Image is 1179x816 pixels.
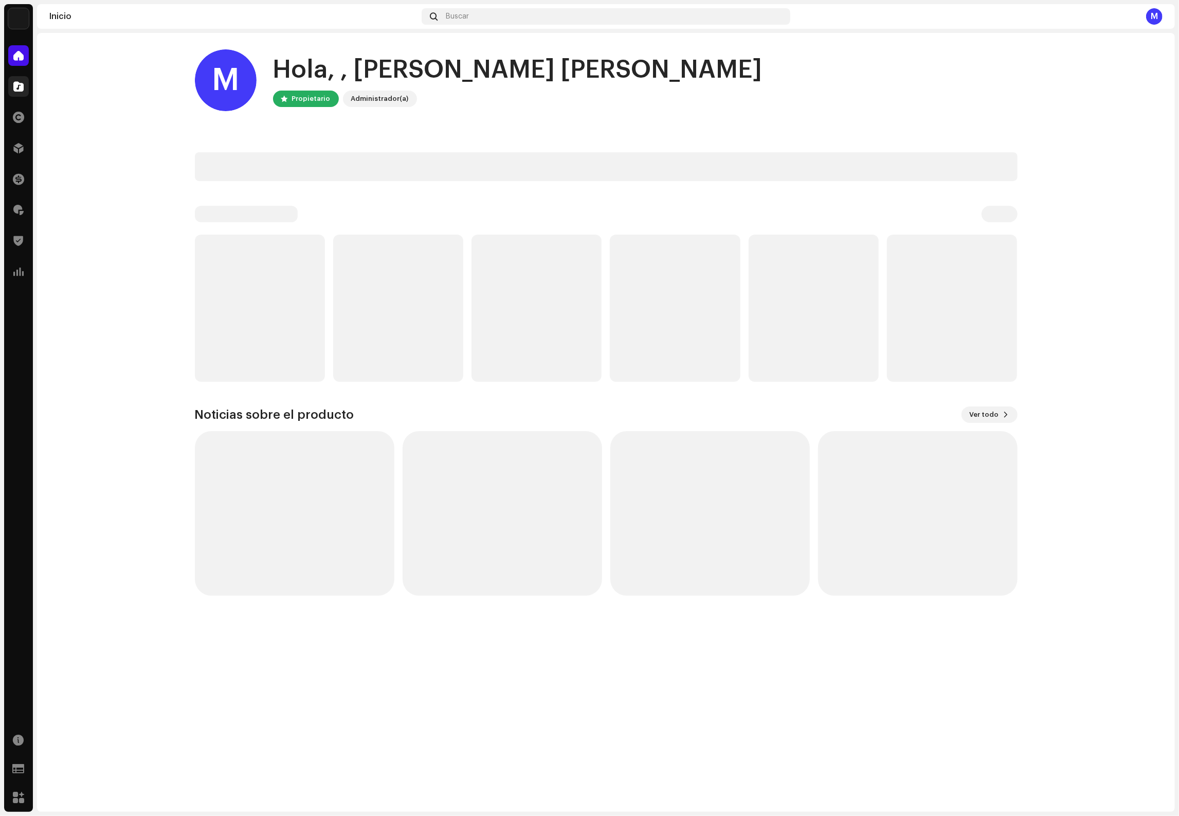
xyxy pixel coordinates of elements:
div: M [195,49,257,111]
h3: Noticias sobre el producto [195,406,354,423]
div: Propietario [292,93,331,105]
button: Ver todo [962,406,1018,423]
div: M [1146,8,1163,25]
span: Ver todo [970,404,999,425]
span: Buscar [446,12,469,21]
div: Administrador(a) [351,93,409,105]
img: 8066ddd7-cde9-4d85-817d-986ed3f259e9 [8,8,29,29]
div: Inicio [49,12,418,21]
div: Hola, , [PERSON_NAME] [PERSON_NAME] [273,54,763,86]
